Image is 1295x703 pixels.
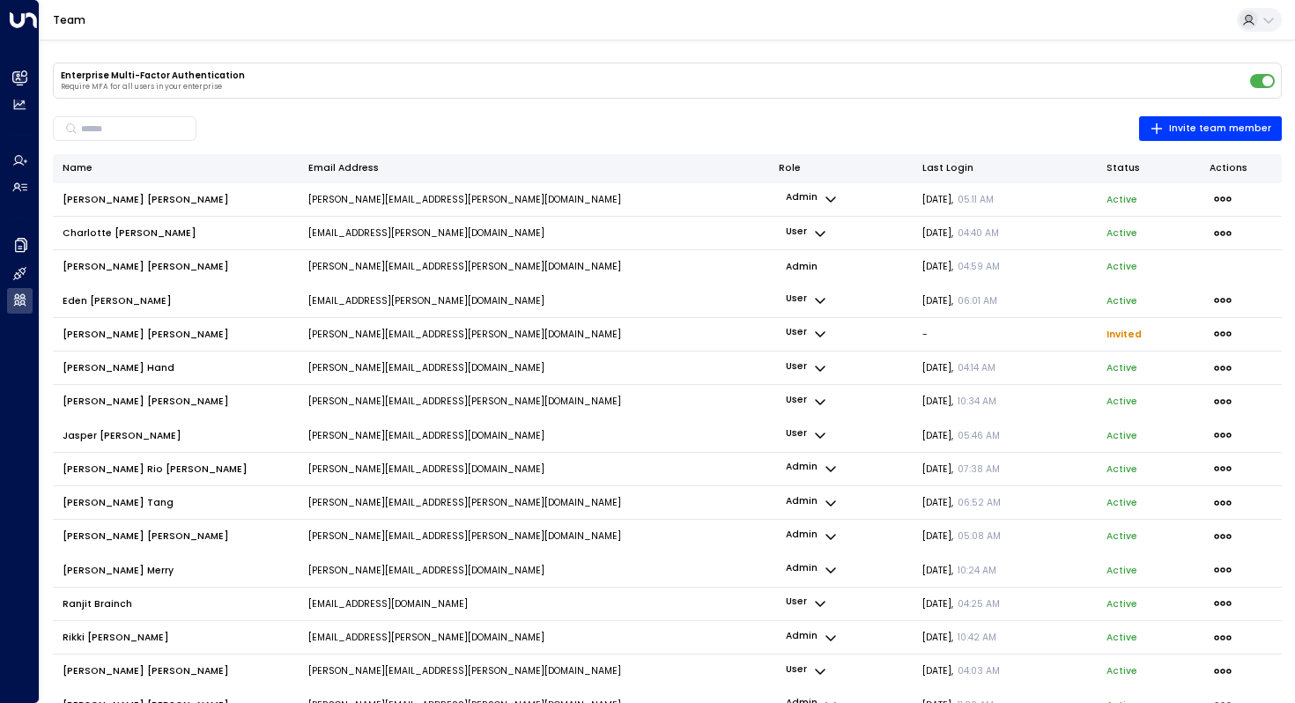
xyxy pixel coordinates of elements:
p: [PERSON_NAME][EMAIL_ADDRESS][DOMAIN_NAME] [308,564,544,577]
span: 10:42 AM [958,631,996,644]
button: admin [779,525,845,547]
button: user [779,425,834,447]
span: Rikki [PERSON_NAME] [63,631,169,644]
span: Invited [1106,328,1142,341]
p: [PERSON_NAME][EMAIL_ADDRESS][PERSON_NAME][DOMAIN_NAME] [308,193,621,206]
span: [PERSON_NAME] Tang [63,496,174,509]
span: Invite team member [1150,121,1271,137]
span: [DATE] , [922,564,996,577]
button: user [779,290,834,312]
span: 05:11 AM [958,193,994,206]
span: Ranjit Brainch [63,597,132,610]
p: active [1106,429,1137,442]
p: active [1106,294,1137,307]
p: [EMAIL_ADDRESS][PERSON_NAME][DOMAIN_NAME] [308,294,544,307]
p: [PERSON_NAME][EMAIL_ADDRESS][PERSON_NAME][DOMAIN_NAME] [308,328,621,341]
span: 04:03 AM [958,664,1000,677]
p: active [1106,631,1137,644]
button: admin [779,492,845,514]
span: [DATE] , [922,193,994,206]
p: active [1106,597,1137,610]
button: user [779,222,834,244]
span: 04:25 AM [958,597,1000,610]
span: [PERSON_NAME] Rio [PERSON_NAME] [63,462,248,476]
span: [DATE] , [922,664,1000,677]
span: 10:34 AM [958,395,996,408]
span: [PERSON_NAME] [PERSON_NAME] [63,328,229,341]
span: 07:38 AM [958,462,1000,476]
button: user [779,660,834,682]
span: Jasper [PERSON_NAME] [63,429,181,442]
div: Name [63,160,290,176]
p: user [779,357,834,379]
p: [PERSON_NAME][EMAIL_ADDRESS][PERSON_NAME][DOMAIN_NAME] [308,529,621,543]
p: active [1106,496,1137,509]
span: [PERSON_NAME] [PERSON_NAME] [63,193,229,206]
button: user [779,390,834,412]
span: 05:46 AM [958,429,1000,442]
span: [DATE] , [922,496,1001,509]
p: active [1106,395,1137,408]
button: admin [779,559,845,581]
span: 05:08 AM [958,529,1001,543]
span: 06:52 AM [958,496,1001,509]
p: [PERSON_NAME][EMAIL_ADDRESS][DOMAIN_NAME] [308,361,544,374]
span: [DATE] , [922,429,1000,442]
span: 10:24 AM [958,564,996,577]
button: user [779,593,834,615]
span: 06:01 AM [958,294,997,307]
p: active [1106,193,1137,206]
span: [PERSON_NAME] Merry [63,564,174,577]
p: active [1106,529,1137,543]
span: [PERSON_NAME] [PERSON_NAME] [63,664,229,677]
p: [EMAIL_ADDRESS][PERSON_NAME][DOMAIN_NAME] [308,226,544,240]
span: [DATE] , [922,529,1001,543]
div: Email Address [308,160,379,176]
p: admin [779,458,845,480]
div: Name [63,160,92,176]
span: 04:59 AM [958,260,1000,273]
div: Role [779,160,904,176]
p: active [1106,564,1137,577]
button: admin [779,626,845,648]
p: [PERSON_NAME][EMAIL_ADDRESS][PERSON_NAME][DOMAIN_NAME] [308,395,621,408]
span: 04:14 AM [958,361,995,374]
p: active [1106,664,1137,677]
button: admin [779,189,845,211]
span: Eden [PERSON_NAME] [63,294,172,307]
p: admin [779,256,824,277]
p: [EMAIL_ADDRESS][DOMAIN_NAME] [308,597,468,610]
button: Invite team member [1139,116,1282,141]
p: [PERSON_NAME][EMAIL_ADDRESS][PERSON_NAME][DOMAIN_NAME] [308,260,621,273]
p: [PERSON_NAME][EMAIL_ADDRESS][PERSON_NAME][DOMAIN_NAME] [308,496,621,509]
span: [DATE] , [922,294,997,307]
button: user [779,323,834,345]
div: Email Address [308,160,761,176]
span: [DATE] , [922,631,996,644]
div: Last Login [922,160,973,176]
span: [PERSON_NAME] [PERSON_NAME] [63,529,229,543]
span: 04:40 AM [958,226,999,240]
td: - [914,318,1098,351]
p: active [1106,226,1137,240]
span: [DATE] , [922,462,1000,476]
p: active [1106,260,1137,273]
div: Last Login [922,160,1088,176]
span: [PERSON_NAME] [PERSON_NAME] [63,395,229,408]
p: Require MFA for all users in your enterprise [61,82,1244,91]
span: [DATE] , [922,395,996,408]
p: [PERSON_NAME][EMAIL_ADDRESS][DOMAIN_NAME] [308,462,544,476]
p: [EMAIL_ADDRESS][PERSON_NAME][DOMAIN_NAME] [308,631,544,644]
